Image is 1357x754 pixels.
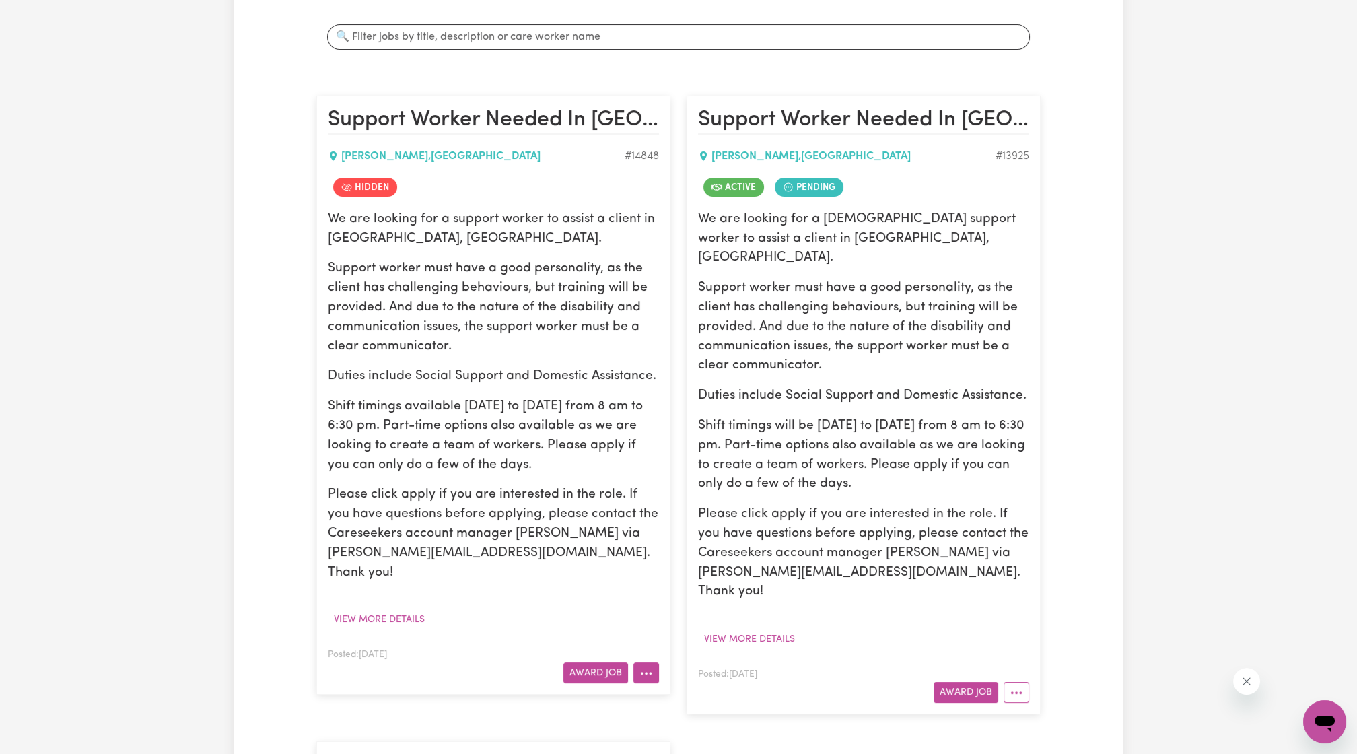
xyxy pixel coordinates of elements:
[328,397,659,475] p: Shift timings available [DATE] to [DATE] from 8 am to 6:30 pm. Part-time options also available a...
[625,148,659,164] div: Job ID #14848
[698,279,1029,376] p: Support worker must have a good personality, as the client has challenging behaviours, but traini...
[698,386,1029,406] p: Duties include Social Support and Domestic Assistance.
[328,609,431,630] button: View more details
[328,367,659,386] p: Duties include Social Support and Domestic Assistance.
[328,148,625,164] div: [PERSON_NAME] , [GEOGRAPHIC_DATA]
[333,178,397,197] span: Job is hidden
[328,107,659,134] h2: Support Worker Needed In Singleton, WA
[698,148,996,164] div: [PERSON_NAME] , [GEOGRAPHIC_DATA]
[328,210,659,249] p: We are looking for a support worker to assist a client in [GEOGRAPHIC_DATA], [GEOGRAPHIC_DATA].
[934,682,998,703] button: Award Job
[633,662,659,683] button: More options
[1233,668,1260,695] iframe: Close message
[328,485,659,582] p: Please click apply if you are interested in the role. If you have questions before applying, plea...
[1303,700,1346,743] iframe: Button to launch messaging window
[1004,682,1029,703] button: More options
[8,9,81,20] span: Need any help?
[328,259,659,356] p: Support worker must have a good personality, as the client has challenging behaviours, but traini...
[698,629,801,650] button: View more details
[698,505,1029,602] p: Please click apply if you are interested in the role. If you have questions before applying, plea...
[327,24,1030,50] input: 🔍 Filter jobs by title, description or care worker name
[996,148,1029,164] div: Job ID #13925
[698,417,1029,494] p: Shift timings will be [DATE] to [DATE] from 8 am to 6:30 pm. Part-time options also available as ...
[698,670,757,679] span: Posted: [DATE]
[563,662,628,683] button: Award Job
[698,210,1029,268] p: We are looking for a [DEMOGRAPHIC_DATA] support worker to assist a client in [GEOGRAPHIC_DATA], [...
[703,178,764,197] span: Job is active
[775,178,843,197] span: Job contract pending review by care worker
[698,107,1029,134] h2: Support Worker Needed In Singleton, WA
[328,650,387,659] span: Posted: [DATE]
